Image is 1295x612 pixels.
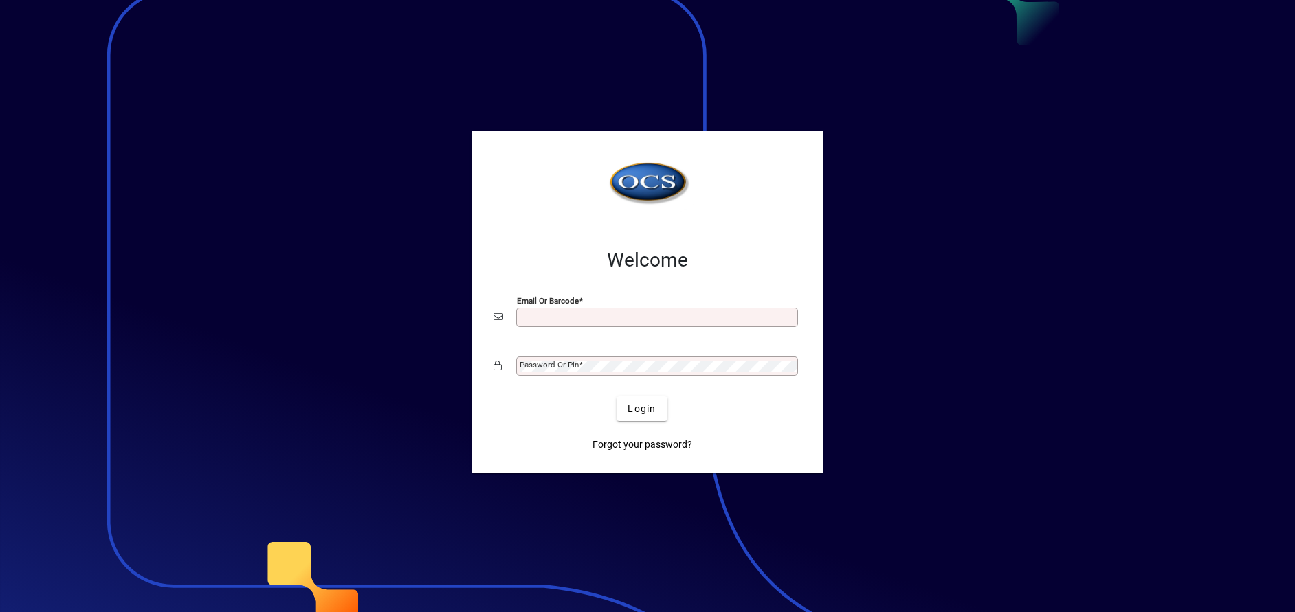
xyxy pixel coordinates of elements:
h2: Welcome [494,249,801,272]
button: Login [617,396,667,421]
mat-label: Password or Pin [520,360,579,370]
mat-label: Email or Barcode [517,296,579,306]
span: Login [628,402,656,416]
span: Forgot your password? [593,438,692,452]
a: Forgot your password? [587,432,698,457]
